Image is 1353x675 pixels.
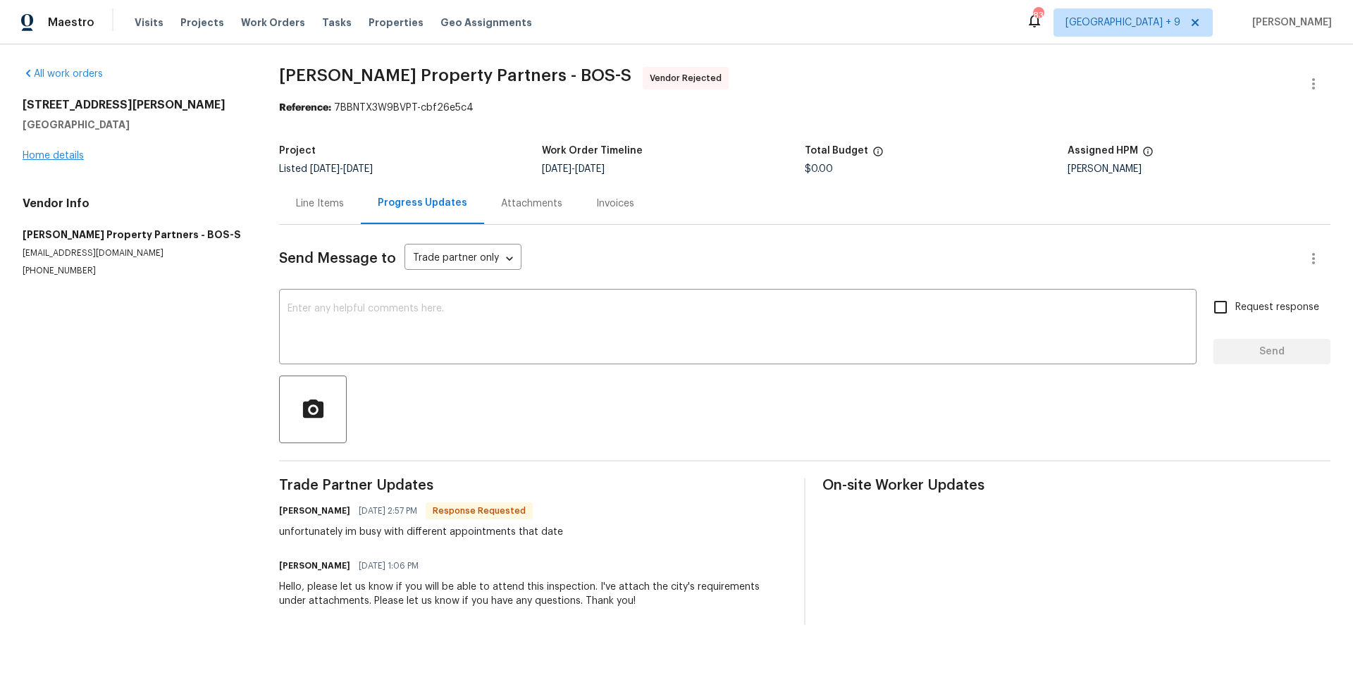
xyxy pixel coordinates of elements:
[1142,146,1154,164] span: The hpm assigned to this work order.
[1068,146,1138,156] h5: Assigned HPM
[440,16,532,30] span: Geo Assignments
[378,196,467,210] div: Progress Updates
[279,504,350,518] h6: [PERSON_NAME]
[596,197,634,211] div: Invoices
[427,504,531,518] span: Response Requested
[650,71,727,85] span: Vendor Rejected
[279,164,373,174] span: Listed
[279,146,316,156] h5: Project
[872,146,884,164] span: The total cost of line items that have been proposed by Opendoor. This sum includes line items th...
[542,164,572,174] span: [DATE]
[180,16,224,30] span: Projects
[48,16,94,30] span: Maestro
[501,197,562,211] div: Attachments
[135,16,163,30] span: Visits
[279,559,350,573] h6: [PERSON_NAME]
[1247,16,1332,30] span: [PERSON_NAME]
[279,103,331,113] b: Reference:
[23,151,84,161] a: Home details
[1033,8,1043,23] div: 83
[805,146,868,156] h5: Total Budget
[23,69,103,79] a: All work orders
[404,247,521,271] div: Trade partner only
[23,247,245,259] p: [EMAIL_ADDRESS][DOMAIN_NAME]
[542,146,643,156] h5: Work Order Timeline
[359,559,419,573] span: [DATE] 1:06 PM
[369,16,424,30] span: Properties
[805,164,833,174] span: $0.00
[310,164,373,174] span: -
[241,16,305,30] span: Work Orders
[1235,300,1319,315] span: Request response
[359,504,417,518] span: [DATE] 2:57 PM
[1065,16,1180,30] span: [GEOGRAPHIC_DATA] + 9
[279,525,563,539] div: unfortunately im busy with different appointments that date
[343,164,373,174] span: [DATE]
[279,67,631,84] span: [PERSON_NAME] Property Partners - BOS-S
[575,164,605,174] span: [DATE]
[542,164,605,174] span: -
[23,118,245,132] h5: [GEOGRAPHIC_DATA]
[23,197,245,211] h4: Vendor Info
[23,98,245,112] h2: [STREET_ADDRESS][PERSON_NAME]
[23,265,245,277] p: [PHONE_NUMBER]
[23,228,245,242] h5: [PERSON_NAME] Property Partners - BOS-S
[279,101,1330,115] div: 7BBNTX3W9BVPT-cbf26e5c4
[279,252,396,266] span: Send Message to
[1068,164,1330,174] div: [PERSON_NAME]
[296,197,344,211] div: Line Items
[322,18,352,27] span: Tasks
[310,164,340,174] span: [DATE]
[279,478,787,493] span: Trade Partner Updates
[279,580,787,608] div: Hello, please let us know if you will be able to attend this inspection. I've attach the city's r...
[822,478,1330,493] span: On-site Worker Updates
